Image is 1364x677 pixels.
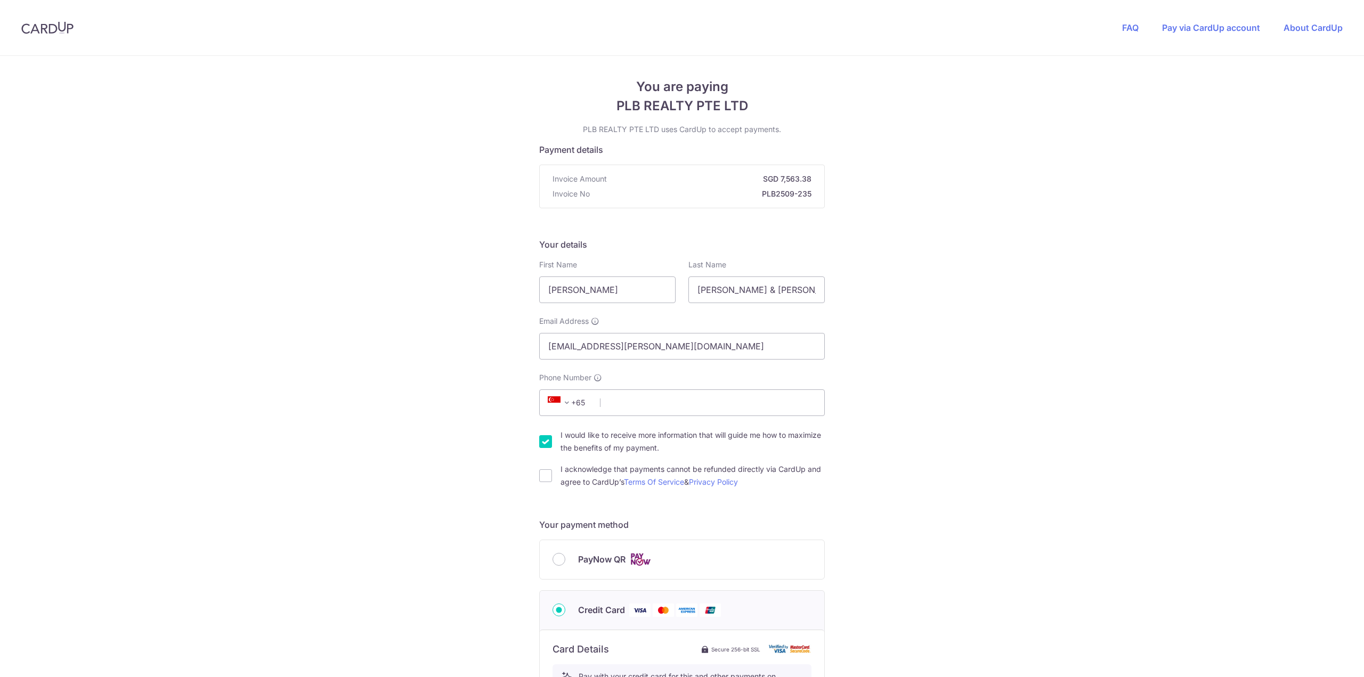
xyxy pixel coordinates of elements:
[553,553,811,566] div: PayNow QR Cards logo
[676,603,697,617] img: American Express
[553,189,590,199] span: Invoice No
[611,174,811,184] strong: SGD 7,563.38
[769,645,811,654] img: card secure
[1284,22,1343,33] a: About CardUp
[539,316,589,327] span: Email Address
[578,603,625,616] span: Credit Card
[539,333,825,360] input: Email address
[539,124,825,135] p: PLB REALTY PTE LTD uses CardUp to accept payments.
[561,429,825,454] label: I would like to receive more information that will guide me how to maximize the benefits of my pa...
[539,143,825,156] h5: Payment details
[700,603,721,617] img: Union Pay
[548,396,573,409] span: +65
[1122,22,1139,33] a: FAQ
[539,238,825,251] h5: Your details
[578,553,626,566] span: PayNow QR
[561,463,825,488] label: I acknowledge that payments cannot be refunded directly via CardUp and agree to CardUp’s &
[553,643,609,656] h6: Card Details
[539,518,825,531] h5: Your payment method
[629,603,651,617] img: Visa
[545,396,592,409] span: +65
[539,77,825,96] span: You are paying
[653,603,674,617] img: Mastercard
[688,276,825,303] input: Last name
[594,189,811,199] strong: PLB2509-235
[1162,22,1260,33] a: Pay via CardUp account
[539,276,676,303] input: First name
[630,553,651,566] img: Cards logo
[539,96,825,116] span: PLB REALTY PTE LTD
[539,259,577,270] label: First Name
[688,259,726,270] label: Last Name
[21,21,74,34] img: CardUp
[539,372,591,383] span: Phone Number
[689,477,738,486] a: Privacy Policy
[553,174,607,184] span: Invoice Amount
[553,603,811,617] div: Credit Card Visa Mastercard American Express Union Pay
[711,645,760,654] span: Secure 256-bit SSL
[624,477,684,486] a: Terms Of Service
